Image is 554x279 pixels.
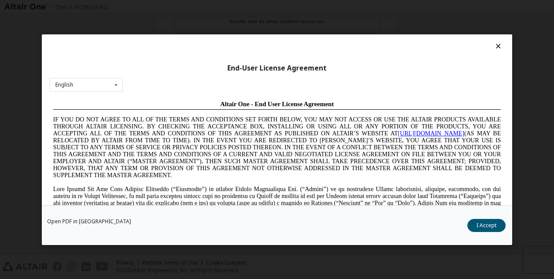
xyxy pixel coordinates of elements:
span: Altair One - End User License Agreement [171,3,284,10]
span: Lore Ipsumd Sit Ame Cons Adipisc Elitseddo (“Eiusmodte”) in utlabor Etdolo Magnaaliqua Eni. (“Adm... [3,89,451,151]
div: End-User License Agreement [50,64,504,72]
div: English [55,82,73,87]
a: [URL][DOMAIN_NAME] [348,33,415,40]
span: IF YOU DO NOT AGREE TO ALL OF THE TERMS AND CONDITIONS SET FORTH BELOW, YOU MAY NOT ACCESS OR USE... [3,19,451,81]
button: I Accept [467,218,506,232]
a: Open PDF in [GEOGRAPHIC_DATA] [47,218,131,224]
